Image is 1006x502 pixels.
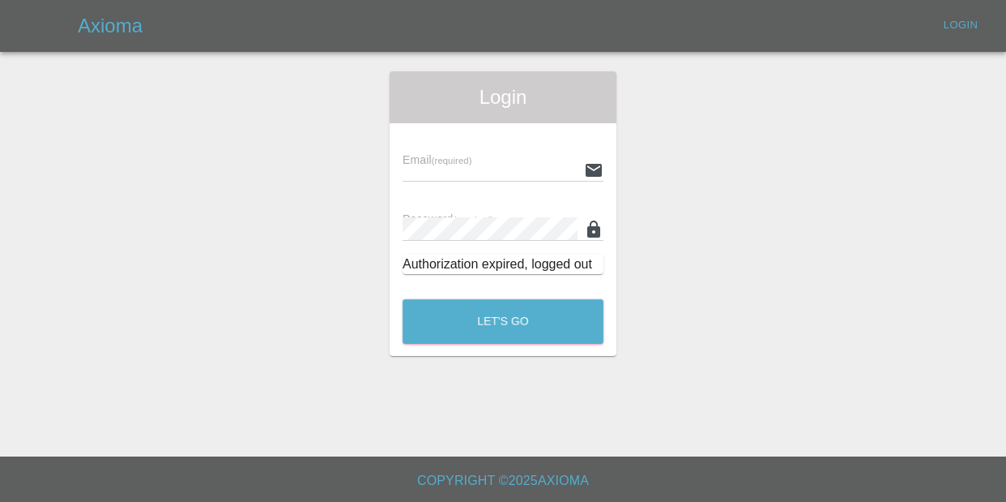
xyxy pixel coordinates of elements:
[13,470,993,492] h6: Copyright © 2025 Axioma
[403,84,603,110] span: Login
[78,13,143,39] h5: Axioma
[403,212,493,225] span: Password
[403,299,603,344] button: Let's Go
[935,13,987,38] a: Login
[403,255,603,274] div: Authorization expired, logged out
[454,215,494,225] small: (required)
[432,156,472,165] small: (required)
[403,153,471,166] span: Email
